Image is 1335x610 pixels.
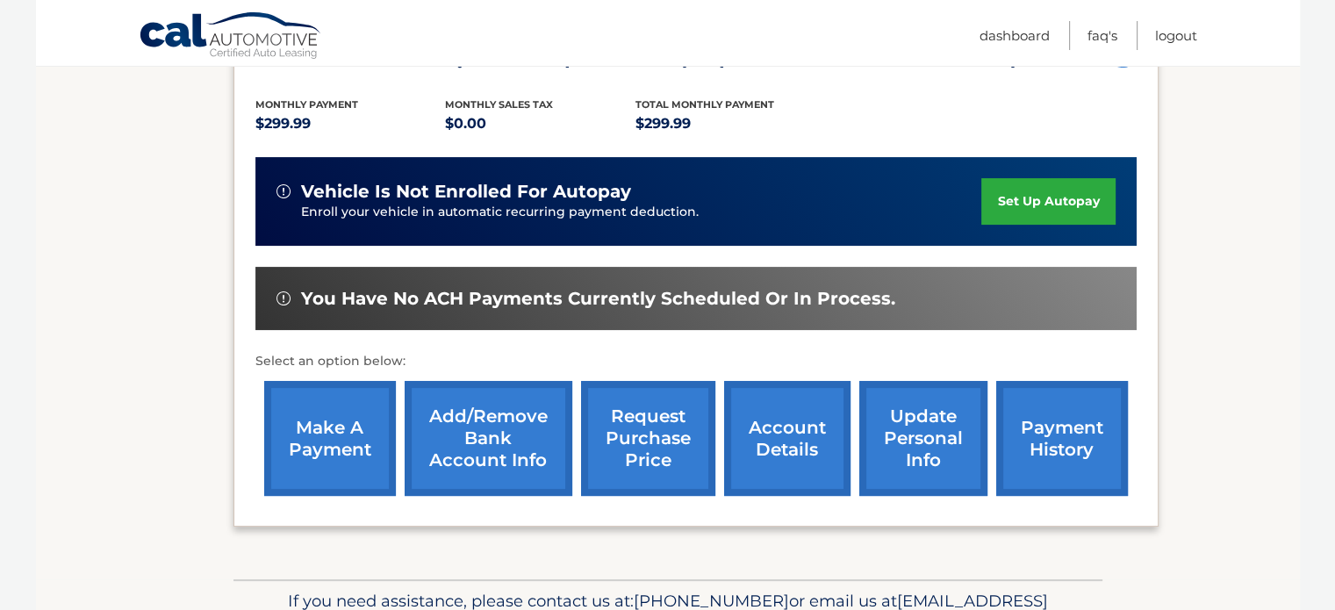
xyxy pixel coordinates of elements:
span: Monthly Payment [255,98,358,111]
p: $299.99 [255,111,446,136]
a: set up autopay [981,178,1115,225]
img: alert-white.svg [276,291,291,305]
img: alert-white.svg [276,184,291,198]
p: Enroll your vehicle in automatic recurring payment deduction. [301,203,982,222]
p: $299.99 [635,111,826,136]
a: Add/Remove bank account info [405,381,572,496]
span: You have no ACH payments currently scheduled or in process. [301,288,895,310]
p: Select an option below: [255,351,1137,372]
a: Dashboard [980,21,1050,50]
span: vehicle is not enrolled for autopay [301,181,631,203]
a: FAQ's [1087,21,1117,50]
a: account details [724,381,851,496]
a: make a payment [264,381,396,496]
a: request purchase price [581,381,715,496]
p: $0.00 [445,111,635,136]
a: Logout [1155,21,1197,50]
a: Cal Automotive [139,11,323,62]
span: Total Monthly Payment [635,98,774,111]
a: payment history [996,381,1128,496]
a: update personal info [859,381,987,496]
span: Monthly sales Tax [445,98,553,111]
